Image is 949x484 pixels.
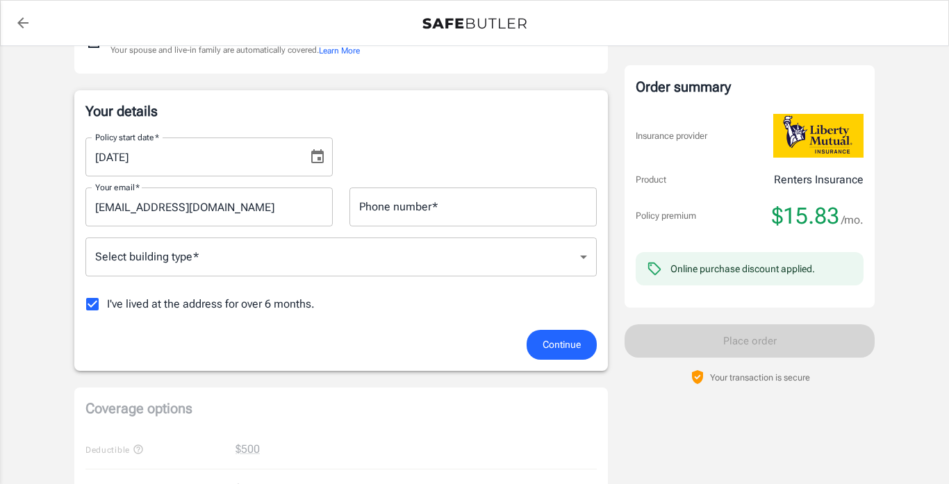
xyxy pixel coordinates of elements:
[543,336,581,353] span: Continue
[527,330,597,360] button: Continue
[774,172,864,188] p: Renters Insurance
[95,131,159,143] label: Policy start date
[110,44,360,57] p: Your spouse and live-in family are automatically covered.
[85,101,597,121] p: Your details
[319,44,360,57] button: Learn More
[304,143,331,171] button: Choose date, selected date is Aug 19, 2025
[841,210,864,230] span: /mo.
[636,209,696,223] p: Policy premium
[710,371,810,384] p: Your transaction is secure
[85,137,298,176] input: MM/DD/YYYY
[772,202,839,230] span: $15.83
[349,187,597,226] input: Enter number
[9,9,37,37] a: back to quotes
[636,76,864,97] div: Order summary
[107,296,315,312] span: I've lived at the address for over 6 months.
[95,181,140,193] label: Your email
[670,262,815,276] div: Online purchase discount applied.
[85,187,333,226] input: Enter email
[636,129,707,143] p: Insurance provider
[422,18,527,29] img: Back to quotes
[636,173,666,187] p: Product
[773,114,864,158] img: Liberty Mutual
